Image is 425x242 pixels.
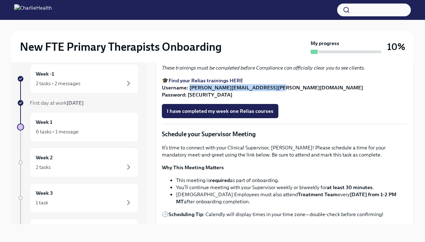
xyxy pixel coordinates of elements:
strong: at least 30 minutes [327,184,373,191]
p: It’s time to connect with your Clinical Supervisor, [PERSON_NAME]! Please schedule a time for you... [162,144,408,158]
p: Schedule your Supervisor Meeting [162,130,408,138]
img: CharlieHealth [14,4,52,16]
div: 6 tasks • 1 message [36,128,79,135]
button: I have completed my week one Relias courses [162,104,278,118]
p: Let us know if you have any questions. We look forward to supporting you on your journey at Charl... [162,224,408,238]
strong: Username: [PERSON_NAME][EMAIL_ADDRESS][PERSON_NAME][DOMAIN_NAME] Password: [SECURITY_DATA] [162,84,363,98]
h2: New FTE Primary Therapists Onboarding [20,40,222,54]
a: Week 22 tasks [17,148,139,177]
a: Week -12 tasks • 2 messages [17,64,139,94]
em: These trainings must be completed before Compliance can officially clear you to see clients. [162,65,365,71]
h6: Week 3 [36,189,53,197]
strong: [DATE] [67,100,84,106]
li: This meeting is as part of onboarding. [176,177,408,184]
h6: Week 1 [36,118,52,126]
p: 🕒 : Calendly will display times in your time zone—double-check before confirming! [162,211,408,218]
li: [DEMOGRAPHIC_DATA] Employees must also attend every after onboarding completion. [176,191,408,205]
a: Week 31 task [17,183,139,213]
li: You’ll continue meeting with your Supervisor weekly or biweekly for . [176,184,408,191]
div: 2 tasks • 2 messages [36,80,80,87]
span: First day at work [30,100,84,106]
strong: Scheduling Tip [169,211,203,218]
a: Week 16 tasks • 1 message [17,112,139,142]
div: 2 tasks [36,164,51,171]
strong: required [210,177,230,183]
h6: Week 2 [36,154,53,161]
strong: Why This Meeting Matters [162,164,224,171]
a: First day at work[DATE] [17,99,139,106]
span: I have completed my week one Relias courses [167,108,273,115]
div: 1 task [36,199,48,206]
h3: 10% [387,40,405,53]
p: 🎓 [162,77,408,98]
strong: Treatment Team [298,191,338,198]
a: Find your Relias trainings HERE [169,77,243,84]
h6: Week -1 [36,70,54,78]
strong: My progress [311,40,339,47]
